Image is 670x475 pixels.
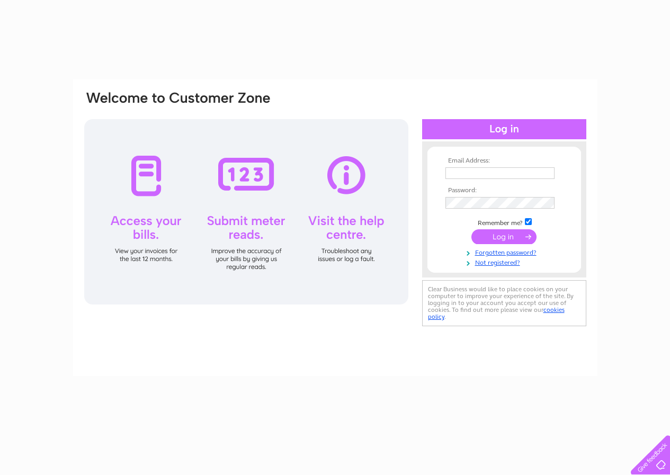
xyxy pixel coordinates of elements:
[443,157,566,165] th: Email Address:
[445,247,566,257] a: Forgotten password?
[471,229,537,244] input: Submit
[443,217,566,227] td: Remember me?
[443,187,566,194] th: Password:
[445,257,566,267] a: Not registered?
[428,306,565,320] a: cookies policy
[422,280,586,326] div: Clear Business would like to place cookies on your computer to improve your experience of the sit...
